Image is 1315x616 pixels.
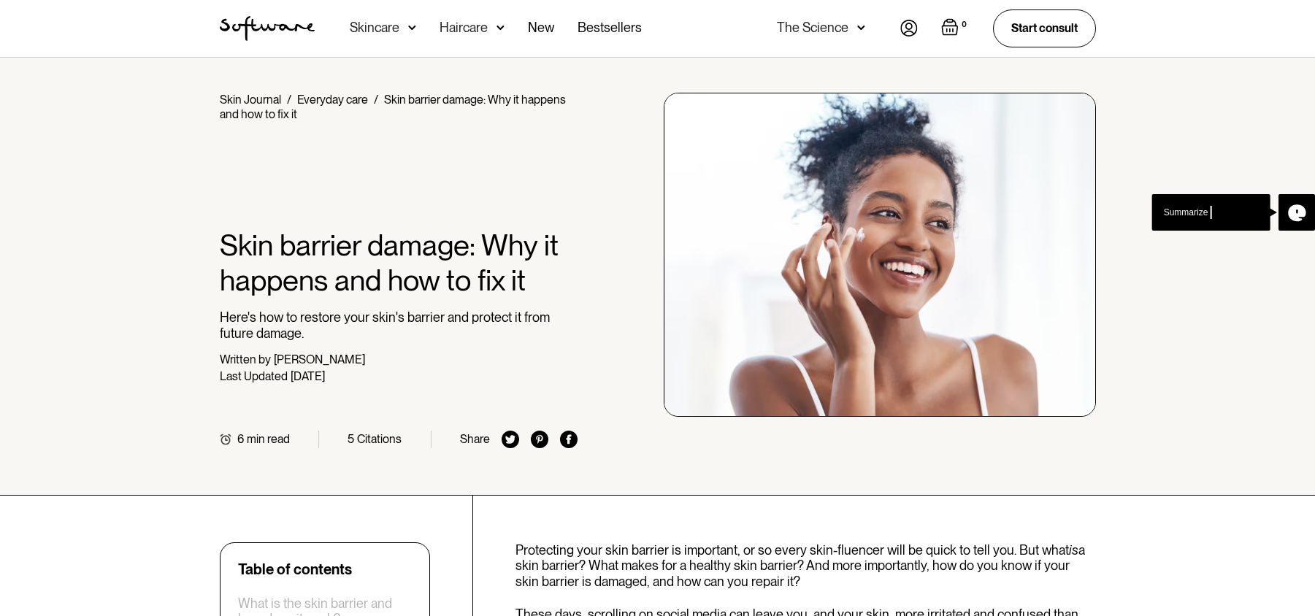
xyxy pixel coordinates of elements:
[220,93,281,107] a: Skin Journal
[993,9,1096,47] a: Start consult
[497,20,505,35] img: arrow down
[297,93,368,107] a: Everyday care
[220,16,315,41] a: home
[959,18,970,31] div: 0
[220,228,578,298] h1: Skin barrier damage: Why it happens and how to fix it
[374,93,378,107] div: /
[560,431,578,448] img: facebook icon
[350,20,399,35] div: Skincare
[220,16,315,41] img: Software Logo
[238,561,352,578] div: Table of contents
[440,20,488,35] div: Haircare
[531,431,548,448] img: pinterest icon
[274,353,365,366] div: [PERSON_NAME]
[1069,542,1078,558] em: is
[287,93,291,107] div: /
[348,432,354,446] div: 5
[502,431,519,448] img: twitter icon
[220,93,566,121] div: Skin barrier damage: Why it happens and how to fix it
[460,432,490,446] div: Share
[220,353,271,366] div: Written by
[220,369,288,383] div: Last Updated
[777,20,848,35] div: The Science
[237,432,244,446] div: 6
[515,542,1096,590] p: Protecting your skin barrier is important, or so every skin-fluencer will be quick to tell you. B...
[220,309,578,341] p: Here's how to restore your skin's barrier and protect it from future damage.
[357,432,402,446] div: Citations
[291,369,325,383] div: [DATE]
[247,432,290,446] div: min read
[941,18,970,39] a: Open empty cart
[857,20,865,35] img: arrow down
[408,20,416,35] img: arrow down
